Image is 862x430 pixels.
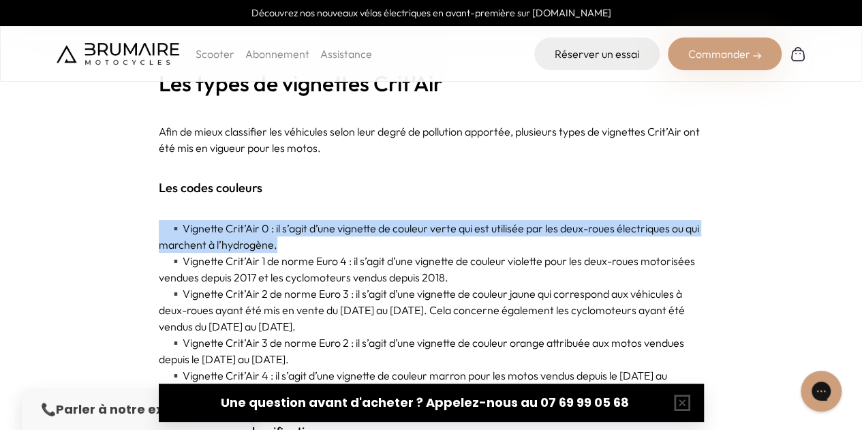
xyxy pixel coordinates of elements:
strong: Les codes couleurs [159,180,262,196]
iframe: Gorgias live chat messenger [794,366,848,416]
p: Afin de mieux classifier les véhicules selon leur degré de pollution apportée, plusieurs types de... [159,123,704,156]
span: ▪️ [169,369,183,382]
span: ▪️ [169,287,183,301]
p: Vignette Crit’Air 4 : il s’agit d’une vignette de couleur marron pour les motos vendus depuis le ... [159,367,704,400]
span: ▪️ [169,254,183,268]
img: right-arrow-2.png [753,52,761,60]
a: Assistance [320,47,372,61]
strong: Les types de vignettes Crit’Air [159,70,443,97]
img: Panier [790,46,806,62]
p: Vignette Crit’Air 1 de norme Euro 4 : il s’agit d’une vignette de couleur violette pour les deux-... [159,253,704,286]
div: Commander [668,37,782,70]
span: ▪️ [169,336,183,350]
a: Réserver un essai [534,37,660,70]
p: Scooter [196,46,234,62]
img: Brumaire Motocycles [57,43,179,65]
p: Vignette Crit’Air 2 de norme Euro 3 : il s’agit d’une vignette de couleur jaune qui correspond au... [159,286,704,335]
p: Vignette Crit’Air 3 de norme Euro 2 : il s’agit d’une vignette de couleur orange attribuée aux mo... [159,335,704,367]
a: Abonnement [245,47,309,61]
span: ▪️ [169,221,183,235]
p: Vignette Crit’Air 0 : il s’agit d’une vignette de couleur verte qui est utilisée par les deux-rou... [159,220,704,253]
